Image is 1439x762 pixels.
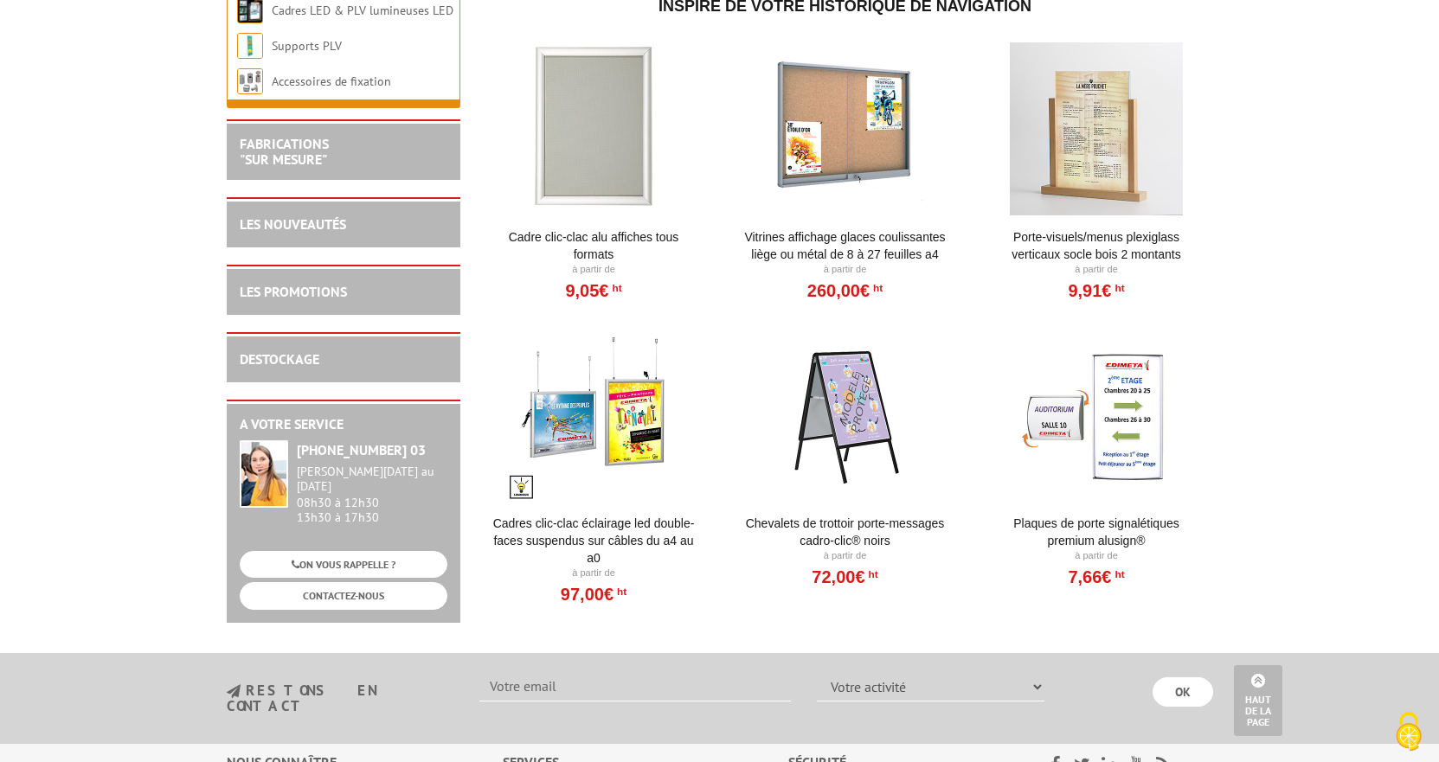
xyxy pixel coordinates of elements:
button: Cookies (fenêtre modale) [1378,703,1439,762]
sup: HT [870,282,883,294]
p: À partir de [487,263,701,277]
sup: HT [1111,282,1124,294]
img: newsletter.jpg [227,684,241,699]
sup: HT [1111,568,1124,580]
a: 260,00€HT [807,285,883,296]
a: Cadres clic-clac éclairage LED double-faces suspendus sur câbles du A4 au A0 [487,515,701,567]
strong: [PHONE_NUMBER] 03 [297,441,426,458]
a: FABRICATIONS"Sur Mesure" [240,135,329,168]
div: 08h30 à 12h30 13h30 à 17h30 [297,464,447,524]
a: 97,00€HT [561,589,626,599]
a: Porte-Visuels/Menus Plexiglass Verticaux Socle Bois 2 Montants [990,228,1204,263]
a: DESTOCKAGE [240,350,319,368]
a: LES PROMOTIONS [240,283,347,300]
a: Haut de la page [1234,665,1282,736]
div: [PERSON_NAME][DATE] au [DATE] [297,464,447,494]
a: 9,91€HT [1068,285,1124,296]
a: Chevalets de trottoir porte-messages Cadro-Clic® Noirs [738,515,952,549]
a: Plaques de porte signalétiques Premium AluSign® [990,515,1204,549]
sup: HT [608,282,621,294]
sup: HT [614,586,626,598]
a: Vitrines affichage glaces coulissantes liège ou métal de 8 à 27 feuilles A4 [738,228,952,263]
a: 7,66€HT [1068,572,1124,582]
input: OK [1153,677,1213,707]
a: Supports PLV [272,38,342,54]
a: 9,05€HT [565,285,621,296]
a: Cadres LED & PLV lumineuses LED [272,3,453,18]
a: Accessoires de fixation [272,74,391,89]
img: Cookies (fenêtre modale) [1387,710,1430,753]
p: À partir de [487,567,701,580]
img: Accessoires de fixation [237,68,263,94]
p: À partir de [738,549,952,563]
h2: A votre service [240,417,447,432]
h3: restons en contact [227,683,454,714]
img: widget-service.jpg [240,440,288,508]
p: À partir de [738,263,952,277]
a: CONTACTEZ-NOUS [240,582,447,609]
a: 72,00€HT [812,572,877,582]
a: Cadre Clic-Clac Alu affiches tous formats [487,228,701,263]
p: À partir de [990,549,1204,563]
img: Supports PLV [237,33,263,59]
sup: HT [865,568,878,580]
a: LES NOUVEAUTÉS [240,215,346,233]
input: Votre email [479,672,791,701]
a: ON VOUS RAPPELLE ? [240,551,447,578]
p: À partir de [990,263,1204,277]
